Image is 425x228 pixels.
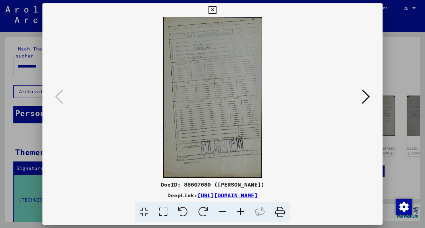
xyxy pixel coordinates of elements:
[42,181,383,189] div: DocID: 86607680 ([PERSON_NAME])
[396,199,412,215] img: Zustimmung ändern
[197,192,258,199] a: [URL][DOMAIN_NAME]
[396,199,412,215] div: Zustimmung ändern
[65,17,360,178] img: 001.jpg
[42,191,383,199] div: DeepLink:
